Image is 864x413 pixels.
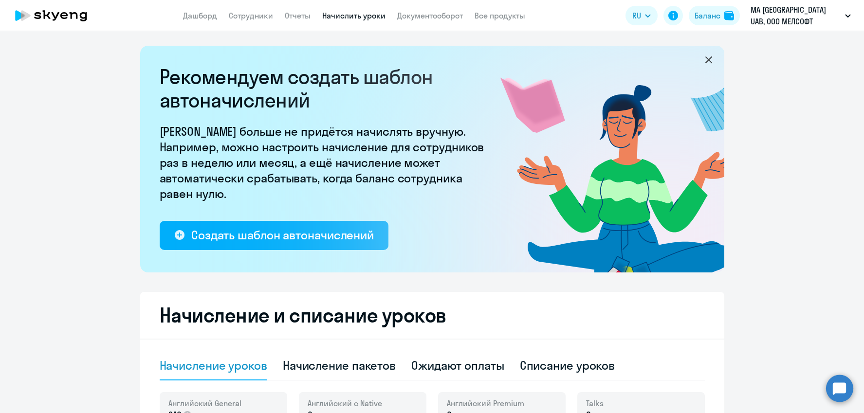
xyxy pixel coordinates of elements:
[160,358,267,373] div: Начисление уроков
[191,227,374,243] div: Создать шаблон автоначислений
[183,11,217,20] a: Дашборд
[689,6,740,25] button: Балансbalance
[308,398,382,409] span: Английский с Native
[746,4,856,27] button: MA [GEOGRAPHIC_DATA] UAB, ООО МЕЛСОФТ
[447,398,524,409] span: Английский Premium
[751,4,841,27] p: MA [GEOGRAPHIC_DATA] UAB, ООО МЕЛСОФТ
[160,304,705,327] h2: Начисление и списание уроков
[397,11,463,20] a: Документооборот
[520,358,615,373] div: Списание уроков
[283,358,396,373] div: Начисление пакетов
[160,124,491,201] p: [PERSON_NAME] больше не придётся начислять вручную. Например, можно настроить начисление для сотр...
[586,398,604,409] span: Talks
[160,65,491,112] h2: Рекомендуем создать шаблон автоначислений
[160,221,388,250] button: Создать шаблон автоначислений
[285,11,311,20] a: Отчеты
[695,10,720,21] div: Баланс
[625,6,658,25] button: RU
[229,11,273,20] a: Сотрудники
[168,398,241,409] span: Английский General
[475,11,525,20] a: Все продукты
[322,11,386,20] a: Начислить уроки
[411,358,504,373] div: Ожидают оплаты
[632,10,641,21] span: RU
[724,11,734,20] img: balance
